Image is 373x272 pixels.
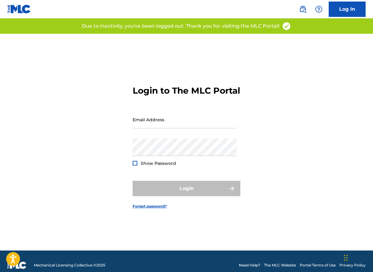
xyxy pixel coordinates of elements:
a: Log In [329,2,366,17]
h3: Login to The MLC Portal [133,85,240,96]
div: Drag [344,249,348,267]
p: Due to inactivity, you've been logged out. Thank you for visiting the MLC Portal! [82,22,279,30]
a: Privacy Policy [339,262,366,268]
span: Show Password [141,161,176,166]
a: Public Search [297,3,309,15]
iframe: Chat Widget [342,243,373,272]
img: access [282,21,291,31]
a: The MLC Website [264,262,296,268]
img: logo [7,262,26,269]
span: Mechanical Licensing Collective © 2025 [34,262,105,268]
img: help [315,6,323,13]
a: Portal Terms of Use [300,262,336,268]
a: Need Help? [239,262,260,268]
img: search [299,6,307,13]
a: Forgot password? [133,204,167,209]
div: Help [313,3,325,15]
img: MLC Logo [7,5,31,14]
